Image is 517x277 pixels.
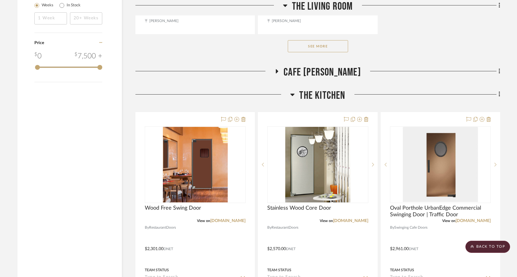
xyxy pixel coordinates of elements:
img: Oval Porthole UrbanEdge Commercial Swinging Door | Traffic Door [403,127,478,202]
div: 7,500 + [75,51,102,62]
scroll-to-top-button: BACK TO TOP [465,241,510,253]
span: By [267,225,271,230]
div: Team Status [390,267,414,273]
div: Team Status [145,267,169,273]
span: By [390,225,394,230]
span: RestaurantDoors [271,225,298,230]
div: 0 [34,51,42,62]
a: [DOMAIN_NAME] [333,219,368,223]
a: [DOMAIN_NAME] [210,219,246,223]
img: Wood Free Swing Door [163,127,228,202]
span: View on [320,219,333,223]
span: Stainless Wood Core Door [267,205,331,211]
label: Weeks [42,2,53,8]
button: See More [288,40,348,52]
span: Price [34,41,44,45]
input: 20+ Weeks [70,12,103,24]
span: RestaurantDoors [149,225,176,230]
span: Oval Porthole UrbanEdge Commercial Swinging Door | Traffic Door [390,205,491,218]
span: By [145,225,149,230]
span: Cafe [PERSON_NAME] [284,66,361,79]
label: In Stock [67,2,81,8]
input: 1 Week [34,12,67,24]
a: [DOMAIN_NAME] [455,219,491,223]
img: Stainless Wood Core Door [285,127,350,202]
span: Swinging Cafe Doors [394,225,427,230]
span: View on [197,219,210,223]
div: 0 [268,127,368,203]
div: Team Status [267,267,291,273]
span: View on [442,219,455,223]
span: Wood Free Swing Door [145,205,201,211]
span: The Kitchen [299,89,345,102]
